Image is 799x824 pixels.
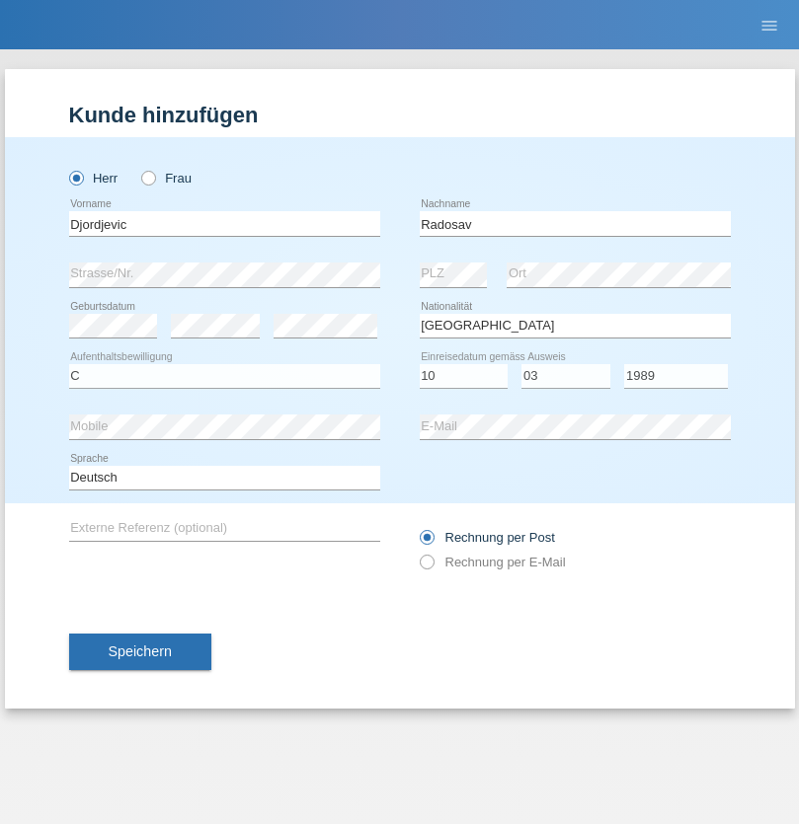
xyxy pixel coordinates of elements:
label: Herr [69,171,119,186]
h1: Kunde hinzufügen [69,103,731,127]
input: Frau [141,171,154,184]
span: Speichern [109,643,172,659]
input: Rechnung per Post [420,530,433,555]
input: Rechnung per E-Mail [420,555,433,579]
i: menu [759,16,779,36]
a: menu [750,19,789,31]
label: Rechnung per Post [420,530,555,545]
button: Speichern [69,634,211,671]
input: Herr [69,171,82,184]
label: Frau [141,171,192,186]
label: Rechnung per E-Mail [420,555,566,569]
